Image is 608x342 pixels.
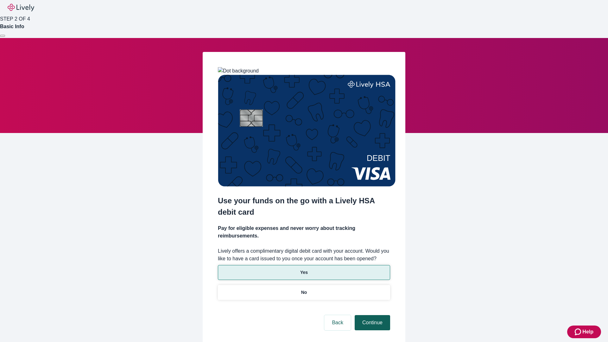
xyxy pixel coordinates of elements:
[567,326,601,338] button: Zendesk support iconHelp
[218,247,390,263] label: Lively offers a complimentary digital debit card with your account. Would you like to have a card...
[324,315,351,330] button: Back
[582,328,593,336] span: Help
[218,225,390,240] h4: Pay for eligible expenses and never worry about tracking reimbursements.
[8,4,34,11] img: Lively
[218,195,390,218] h2: Use your funds on the go with a Lively HSA debit card
[218,265,390,280] button: Yes
[218,285,390,300] button: No
[300,269,308,276] p: Yes
[301,289,307,296] p: No
[575,328,582,336] svg: Zendesk support icon
[218,75,396,187] img: Debit card
[218,67,259,75] img: Dot background
[355,315,390,330] button: Continue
